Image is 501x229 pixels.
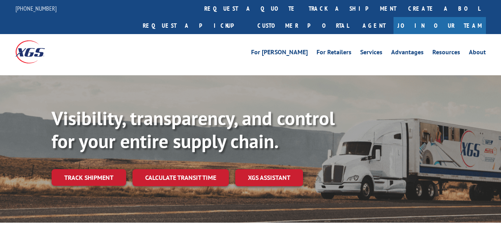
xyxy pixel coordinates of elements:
[317,49,351,58] a: For Retailers
[52,106,335,153] b: Visibility, transparency, and control for your entire supply chain.
[235,169,303,186] a: XGS ASSISTANT
[15,4,57,12] a: [PHONE_NUMBER]
[132,169,229,186] a: Calculate transit time
[251,49,308,58] a: For [PERSON_NAME]
[355,17,394,34] a: Agent
[391,49,424,58] a: Advantages
[394,17,486,34] a: Join Our Team
[137,17,251,34] a: Request a pickup
[52,169,126,186] a: Track shipment
[469,49,486,58] a: About
[360,49,382,58] a: Services
[251,17,355,34] a: Customer Portal
[432,49,460,58] a: Resources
